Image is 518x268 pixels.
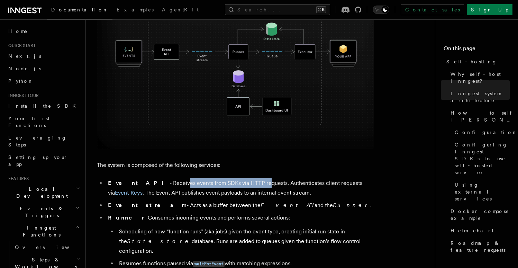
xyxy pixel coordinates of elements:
a: Leveraging Steps [6,132,81,151]
a: Documentation [47,2,112,19]
a: Using external services [452,179,510,205]
em: Event API [261,202,315,208]
a: Contact sales [401,4,464,15]
em: State store [127,238,192,244]
span: Configuration [455,129,518,136]
span: Leveraging Steps [8,135,67,148]
a: Inngest system architecture [448,87,510,107]
a: Why self-host Inngest? [448,68,510,87]
span: Next.js [8,53,41,59]
a: Helm chart [448,224,510,237]
span: AgentKit [162,7,199,12]
kbd: ⌘K [316,6,326,13]
a: Setting up your app [6,151,81,170]
a: Home [6,25,81,37]
span: Self-hosting [446,58,497,65]
span: Your first Functions [8,116,49,128]
h4: On this page [444,44,510,55]
span: Home [8,28,28,35]
span: Documentation [51,7,108,12]
p: The system is composed of the following services: [97,160,374,170]
strong: Event API [108,180,170,186]
a: Python [6,75,81,87]
li: - Acts as a buffer between the and the . [106,200,374,210]
span: Docker compose example [451,208,510,222]
span: Quick start [6,43,36,48]
span: Configuring Inngest SDKs to use self-hosted server [455,141,510,176]
span: Using external services [455,181,510,202]
li: - Receives events from SDKs via HTTP requests. Authenticates client requests via . The Event API ... [106,178,374,198]
button: Search...⌘K [225,4,330,15]
span: Setting up your app [8,154,68,167]
span: Inngest system architecture [451,90,510,104]
span: Examples [117,7,154,12]
strong: Event stream [108,202,187,208]
a: Docker compose example [448,205,510,224]
span: Features [6,176,29,181]
a: waitForEvent [193,260,225,267]
span: Inngest Functions [6,224,75,238]
span: Overview [15,244,86,250]
a: How to self-host [PERSON_NAME] [448,107,510,126]
a: Event Keys [115,189,143,196]
a: Examples [112,2,158,19]
strong: Runner [108,214,144,221]
span: Why self-host Inngest? [451,71,510,84]
a: Install the SDK [6,100,81,112]
button: Local Development [6,183,81,202]
a: Node.js [6,62,81,75]
a: Overview [12,241,81,253]
a: Your first Functions [6,112,81,132]
a: AgentKit [158,2,203,19]
span: Inngest tour [6,93,39,98]
span: Roadmap & feature requests [451,240,510,253]
span: Events & Triggers [6,205,75,219]
span: Node.js [8,66,41,71]
button: Inngest Functions [6,222,81,241]
a: Configuration [452,126,510,139]
span: Local Development [6,186,75,199]
button: Events & Triggers [6,202,81,222]
span: Install the SDK [8,103,80,109]
button: Toggle dark mode [373,6,389,14]
a: Configuring Inngest SDKs to use self-hosted server [452,139,510,179]
span: Python [8,78,34,84]
code: waitForEvent [193,261,225,267]
a: Roadmap & feature requests [448,237,510,256]
a: Sign Up [467,4,512,15]
a: Self-hosting [444,55,510,68]
span: Helm chart [451,227,493,234]
a: Next.js [6,50,81,62]
em: Runner [333,202,370,208]
li: Scheduling of new “function runs” (aka jobs) given the event type, creating initial run state in ... [117,227,374,256]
